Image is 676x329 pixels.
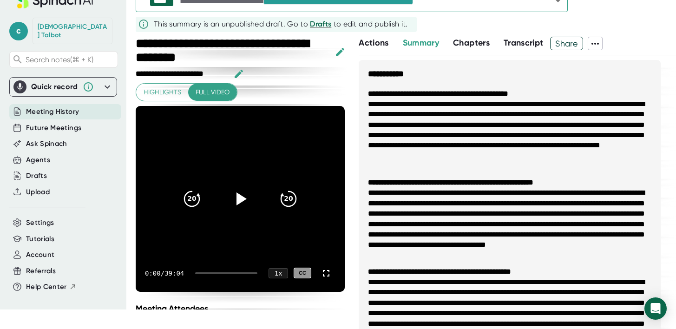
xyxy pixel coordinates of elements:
[453,38,490,48] span: Chapters
[26,171,47,181] button: Drafts
[136,84,189,101] button: Highlights
[550,37,583,50] button: Share
[26,282,77,292] button: Help Center
[9,22,28,40] span: c
[188,84,237,101] button: Full video
[26,187,50,197] button: Upload
[144,86,181,98] span: Highlights
[145,270,184,277] div: 0:00 / 39:04
[26,155,50,165] button: Agents
[38,23,107,39] div: Christian Talbot
[196,86,230,98] span: Full video
[403,37,439,49] button: Summary
[13,78,113,96] div: Quick record
[26,55,93,64] span: Search notes (⌘ + K)
[136,303,347,314] div: Meeting Attendees
[26,138,67,149] button: Ask Spinach
[359,37,388,49] button: Actions
[453,37,490,49] button: Chapters
[26,234,54,244] button: Tutorials
[26,282,67,292] span: Help Center
[504,38,544,48] span: Transcript
[310,19,331,30] button: Drafts
[26,217,54,228] button: Settings
[403,38,439,48] span: Summary
[269,268,288,278] div: 1 x
[31,82,78,92] div: Quick record
[26,106,79,117] button: Meeting History
[504,37,544,49] button: Transcript
[26,266,56,276] button: Referrals
[644,297,667,320] div: Open Intercom Messenger
[26,123,81,133] button: Future Meetings
[310,20,331,28] span: Drafts
[551,35,583,52] span: Share
[154,19,408,30] div: This summary is an unpublished draft. Go to to edit and publish it.
[294,268,311,278] div: CC
[26,250,54,260] button: Account
[359,38,388,48] span: Actions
